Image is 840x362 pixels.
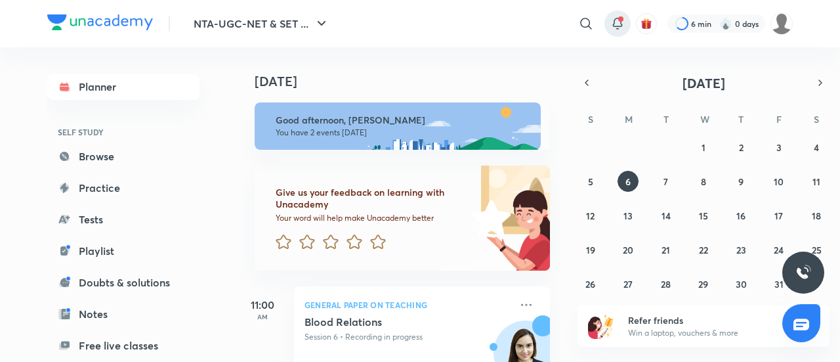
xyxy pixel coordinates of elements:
[47,121,199,143] h6: SELF STUDY
[618,171,639,192] button: October 6, 2025
[47,238,199,264] a: Playlist
[596,74,811,92] button: [DATE]
[806,205,827,226] button: October 18, 2025
[276,187,467,210] h6: Give us your feedback on learning with Unacademy
[699,244,708,256] abbr: October 22, 2025
[806,137,827,158] button: October 4, 2025
[586,210,595,222] abbr: October 12, 2025
[739,141,744,154] abbr: October 2, 2025
[618,239,639,260] button: October 20, 2025
[580,171,601,192] button: October 5, 2025
[636,13,657,34] button: avatar
[730,171,751,192] button: October 9, 2025
[618,273,639,294] button: October 27, 2025
[770,12,793,35] img: Baani khurana
[47,74,199,100] a: Planner
[768,239,789,260] button: October 24, 2025
[774,175,784,188] abbr: October 10, 2025
[623,278,633,290] abbr: October 27, 2025
[699,210,708,222] abbr: October 15, 2025
[186,11,337,37] button: NTA-UGC-NET & SET ...
[693,239,714,260] button: October 22, 2025
[585,278,595,290] abbr: October 26, 2025
[661,278,671,290] abbr: October 28, 2025
[580,239,601,260] button: October 19, 2025
[738,175,744,188] abbr: October 9, 2025
[730,273,751,294] button: October 30, 2025
[663,113,669,125] abbr: Tuesday
[812,175,820,188] abbr: October 11, 2025
[623,210,633,222] abbr: October 13, 2025
[806,171,827,192] button: October 11, 2025
[236,313,289,321] p: AM
[663,175,668,188] abbr: October 7, 2025
[580,205,601,226] button: October 12, 2025
[768,171,789,192] button: October 10, 2025
[588,175,593,188] abbr: October 5, 2025
[702,141,705,154] abbr: October 1, 2025
[698,278,708,290] abbr: October 29, 2025
[47,143,199,170] a: Browse
[693,273,714,294] button: October 29, 2025
[255,102,541,150] img: afternoon
[795,265,811,281] img: ttu
[588,313,614,339] img: referral
[236,297,289,313] h5: 11:00
[47,14,153,34] a: Company Logo
[304,297,511,313] p: General Paper on Teaching
[427,166,550,271] img: feedback_image
[693,137,714,158] button: October 1, 2025
[806,239,827,260] button: October 25, 2025
[656,171,677,192] button: October 7, 2025
[661,210,671,222] abbr: October 14, 2025
[580,273,601,294] button: October 26, 2025
[588,113,593,125] abbr: Sunday
[768,205,789,226] button: October 17, 2025
[618,205,639,226] button: October 13, 2025
[682,74,725,92] span: [DATE]
[812,244,822,256] abbr: October 25, 2025
[693,205,714,226] button: October 15, 2025
[640,18,652,30] img: avatar
[774,210,783,222] abbr: October 17, 2025
[774,278,784,290] abbr: October 31, 2025
[812,210,821,222] abbr: October 18, 2025
[768,273,789,294] button: October 31, 2025
[623,244,633,256] abbr: October 20, 2025
[255,74,563,89] h4: [DATE]
[625,113,633,125] abbr: Monday
[276,213,467,223] p: Your word will help make Unacademy better
[656,273,677,294] button: October 28, 2025
[625,175,631,188] abbr: October 6, 2025
[47,269,199,296] a: Doubts & solutions
[304,331,511,343] p: Session 6 • Recording in progress
[776,141,782,154] abbr: October 3, 2025
[47,332,199,359] a: Free live classes
[719,17,732,30] img: streak
[304,315,468,328] h5: Blood Relations
[814,113,819,125] abbr: Saturday
[47,14,153,30] img: Company Logo
[628,313,789,327] h6: Refer friends
[814,141,819,154] abbr: October 4, 2025
[736,278,747,290] abbr: October 30, 2025
[730,205,751,226] button: October 16, 2025
[47,301,199,327] a: Notes
[736,244,746,256] abbr: October 23, 2025
[276,114,529,126] h6: Good afternoon, [PERSON_NAME]
[656,239,677,260] button: October 21, 2025
[776,113,782,125] abbr: Friday
[656,205,677,226] button: October 14, 2025
[736,210,745,222] abbr: October 16, 2025
[276,127,529,138] p: You have 2 events [DATE]
[768,137,789,158] button: October 3, 2025
[730,137,751,158] button: October 2, 2025
[738,113,744,125] abbr: Thursday
[774,244,784,256] abbr: October 24, 2025
[628,327,789,339] p: Win a laptop, vouchers & more
[586,244,595,256] abbr: October 19, 2025
[701,175,706,188] abbr: October 8, 2025
[47,206,199,233] a: Tests
[47,175,199,201] a: Practice
[700,113,709,125] abbr: Wednesday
